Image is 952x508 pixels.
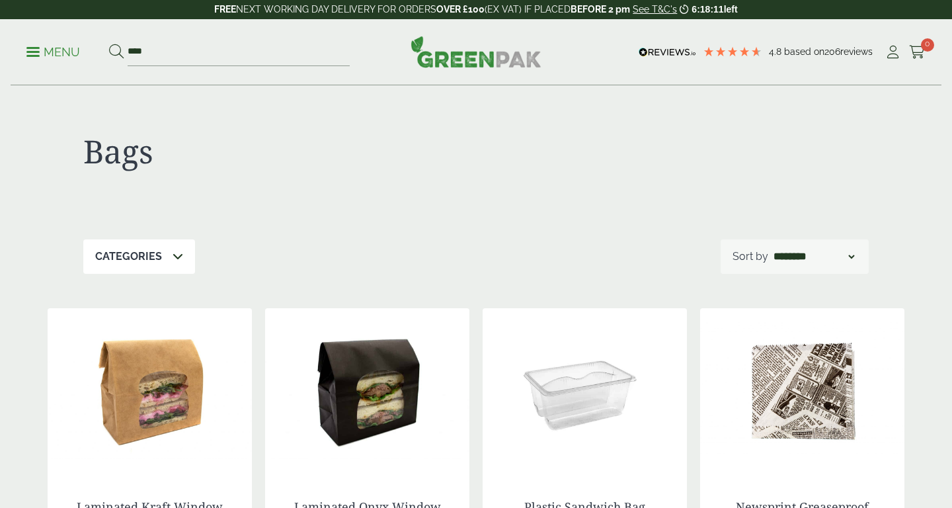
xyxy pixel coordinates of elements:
[639,48,696,57] img: REVIEWS.io
[733,249,768,265] p: Sort by
[692,4,723,15] span: 6:18:11
[703,46,762,58] div: 4.79 Stars
[840,46,873,57] span: reviews
[436,4,485,15] strong: OVER £100
[769,46,784,57] span: 4.8
[633,4,677,15] a: See T&C's
[411,36,541,67] img: GreenPak Supplies
[784,46,824,57] span: Based on
[700,308,904,474] img: Newsprint Greaseproof Bag - Open 2 Sides -0
[483,308,687,474] img: Plastic Sandwich Bag insert
[885,46,901,59] i: My Account
[26,44,80,60] p: Menu
[909,46,926,59] i: Cart
[214,4,236,15] strong: FREE
[921,38,934,52] span: 0
[571,4,630,15] strong: BEFORE 2 pm
[724,4,738,15] span: left
[771,249,857,265] select: Shop order
[824,46,840,57] span: 206
[48,308,252,474] img: Laminated Kraft Sandwich Bag
[95,249,162,265] p: Categories
[83,132,476,171] h1: Bags
[26,44,80,58] a: Menu
[909,42,926,62] a: 0
[265,308,469,474] img: Laminated Black Sandwich Bag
